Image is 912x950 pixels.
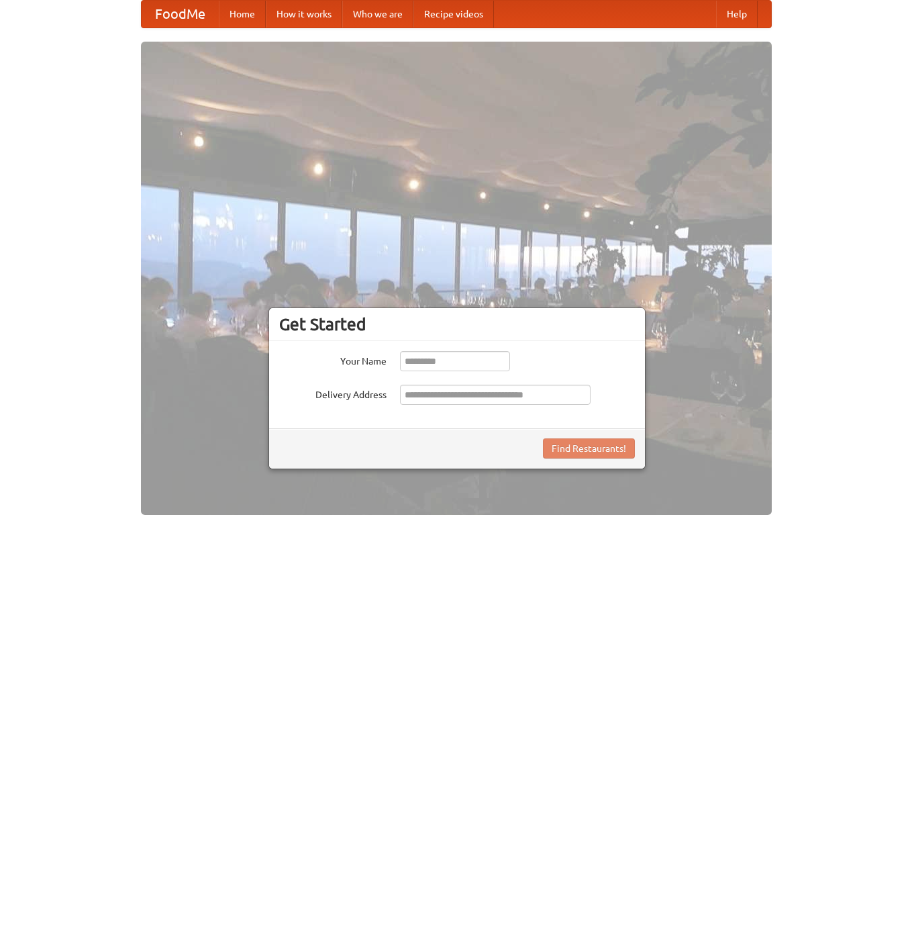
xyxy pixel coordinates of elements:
[142,1,219,28] a: FoodMe
[279,314,635,334] h3: Get Started
[279,351,387,368] label: Your Name
[413,1,494,28] a: Recipe videos
[543,438,635,459] button: Find Restaurants!
[266,1,342,28] a: How it works
[716,1,758,28] a: Help
[219,1,266,28] a: Home
[279,385,387,401] label: Delivery Address
[342,1,413,28] a: Who we are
